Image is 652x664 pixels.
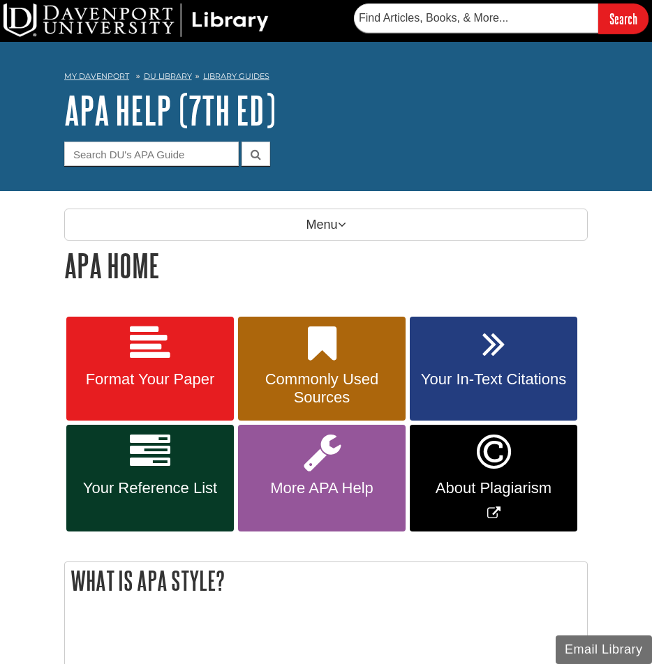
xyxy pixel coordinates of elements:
[64,89,276,132] a: APA Help (7th Ed)
[77,479,223,497] span: Your Reference List
[77,370,223,388] span: Format Your Paper
[64,209,588,241] p: Menu
[64,142,239,166] input: Search DU's APA Guide
[144,71,192,81] a: DU Library
[598,3,649,33] input: Search
[66,425,234,531] a: Your Reference List
[3,3,269,37] img: DU Library
[238,425,406,531] a: More APA Help
[354,3,649,33] form: Searches DU Library's articles, books, and more
[203,71,269,81] a: Library Guides
[66,317,234,421] a: Format Your Paper
[420,479,567,497] span: About Plagiarism
[65,562,587,599] h2: What is APA Style?
[238,317,406,421] a: Commonly Used Sources
[420,370,567,388] span: Your In-Text Citations
[64,70,129,82] a: My Davenport
[410,425,577,531] a: Link opens in new window
[64,248,588,283] h1: APA Home
[410,317,577,421] a: Your In-Text Citations
[556,635,652,664] button: Email Library
[249,370,395,407] span: Commonly Used Sources
[354,3,598,33] input: Find Articles, Books, & More...
[249,479,395,497] span: More APA Help
[64,67,588,89] nav: breadcrumb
